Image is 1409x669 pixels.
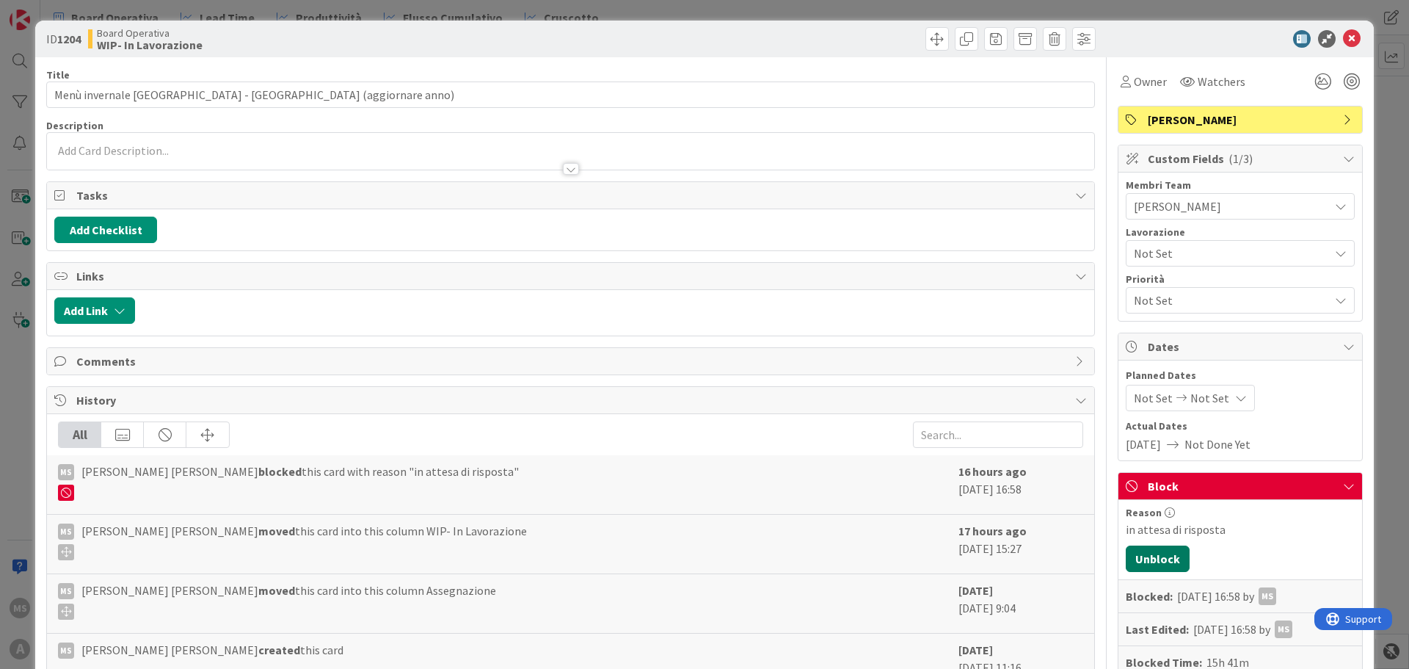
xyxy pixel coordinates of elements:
[1134,389,1173,407] span: Not Set
[76,352,1068,370] span: Comments
[1126,180,1355,190] div: Membri Team
[1126,435,1161,453] span: [DATE]
[1190,389,1229,407] span: Not Set
[258,464,302,479] b: blocked
[58,524,74,540] div: MS
[913,422,1083,448] input: Search...
[97,39,203,51] b: WIP- In Lavorazione
[1184,435,1250,453] span: Not Done Yet
[958,643,993,657] b: [DATE]
[1126,621,1189,638] b: Last Edited:
[1148,338,1336,355] span: Dates
[1259,587,1276,605] div: MS
[1134,73,1167,90] span: Owner
[81,522,527,560] span: [PERSON_NAME] [PERSON_NAME] this card into this column WIP- In Lavorazione
[958,522,1083,566] div: [DATE] 15:27
[958,463,1083,507] div: [DATE] 16:58
[1126,521,1355,538] div: in attesa di risposta
[46,68,70,82] label: Title
[31,2,67,20] span: Support
[258,583,295,598] b: moved
[76,187,1068,204] span: Tasks
[1126,587,1173,605] b: Blocked:
[58,643,74,659] div: MS
[1275,621,1292,638] div: MS
[1148,150,1336,167] span: Custom Fields
[1134,198,1329,215] span: [PERSON_NAME]
[258,524,295,538] b: moved
[81,463,519,501] span: [PERSON_NAME] [PERSON_NAME] this card with reason "in attesa di risposta"
[76,391,1068,409] span: History
[258,643,300,657] b: created
[97,27,203,39] span: Board Operativa
[1126,419,1355,434] span: Actual Dates
[81,641,343,659] span: [PERSON_NAME] [PERSON_NAME] this card
[1134,292,1329,309] span: Not Set
[54,297,135,324] button: Add Link
[46,119,103,132] span: Description
[58,583,74,599] div: MS
[81,582,496,620] span: [PERSON_NAME] [PERSON_NAME] this card into this column Assegnazione
[1126,274,1355,284] div: Priorità
[76,267,1068,285] span: Links
[1148,477,1336,495] span: Block
[1148,111,1336,129] span: [PERSON_NAME]
[1126,368,1355,383] span: Planned Dates
[57,32,81,46] b: 1204
[1198,73,1245,90] span: Watchers
[958,524,1027,538] b: 17 hours ago
[46,30,81,48] span: ID
[1126,227,1355,237] div: Lavorazione
[1228,151,1253,166] span: ( 1/3 )
[58,464,74,480] div: MS
[1193,621,1292,638] div: [DATE] 16:58 by
[958,582,1083,626] div: [DATE] 9:04
[1126,507,1162,518] span: Reason
[46,82,1095,108] input: type card name here...
[1126,546,1190,572] button: Unblock
[958,464,1027,479] b: 16 hours ago
[59,422,101,447] div: All
[1134,243,1322,264] span: Not Set
[958,583,993,598] b: [DATE]
[54,217,157,243] button: Add Checklist
[1177,587,1276,605] div: [DATE] 16:58 by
